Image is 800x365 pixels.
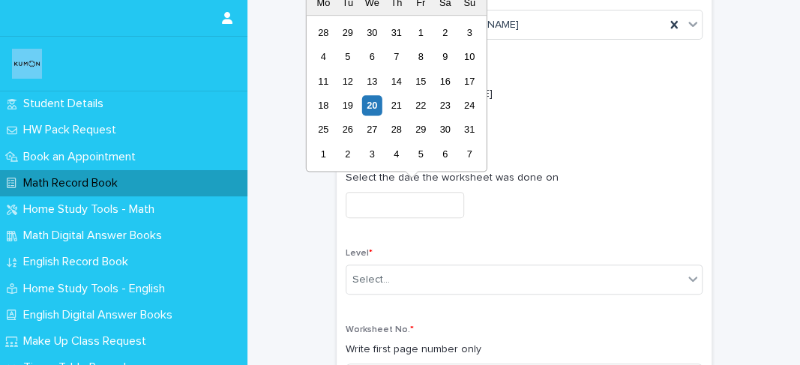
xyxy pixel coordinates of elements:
div: Choose Saturday, 23 August 2025 [435,95,455,115]
p: Write first page number only [346,342,703,358]
div: Choose Saturday, 9 August 2025 [435,46,455,67]
p: H [346,108,703,124]
span: Level [346,249,373,258]
div: Choose Tuesday, 12 August 2025 [337,71,358,91]
div: Choose Sunday, 31 August 2025 [459,120,479,140]
div: Choose Saturday, 16 August 2025 [435,71,455,91]
div: Choose Thursday, 21 August 2025 [386,95,406,115]
div: Choose Sunday, 10 August 2025 [459,46,479,67]
div: Choose Wednesday, 6 August 2025 [362,46,382,67]
p: Make Up Class Request [17,334,158,349]
div: Choose Monday, 18 August 2025 [313,95,334,115]
img: o6XkwfS7S2qhyeB9lxyF [12,49,42,79]
p: Student Details [17,97,115,111]
p: Math Record Book [17,176,130,190]
div: Choose Tuesday, 2 September 2025 [337,144,358,164]
div: Choose Friday, 1 August 2025 [411,22,431,43]
div: Choose Thursday, 14 August 2025 [386,71,406,91]
p: Select 'H' for [PERSON_NAME] [346,86,703,102]
div: Choose Friday, 22 August 2025 [411,95,431,115]
div: Choose Sunday, 7 September 2025 [459,144,479,164]
div: month 2025-08 [311,20,481,166]
div: Choose Wednesday, 3 September 2025 [362,144,382,164]
div: Choose Tuesday, 29 July 2025 [337,22,358,43]
p: English Digital Answer Books [17,308,184,322]
div: Choose Friday, 5 September 2025 [411,144,431,164]
div: Choose Tuesday, 19 August 2025 [337,95,358,115]
div: Choose Friday, 15 August 2025 [411,71,431,91]
div: Choose Monday, 25 August 2025 [313,120,334,140]
div: Choose Thursday, 7 August 2025 [386,46,406,67]
p: Math Digital Answer Books [17,229,174,243]
div: Choose Saturday, 6 September 2025 [435,144,455,164]
div: Choose Monday, 1 September 2025 [313,144,334,164]
div: Choose Sunday, 17 August 2025 [459,71,479,91]
div: Choose Sunday, 3 August 2025 [459,22,479,43]
div: Choose Saturday, 30 August 2025 [435,120,455,140]
div: Choose Monday, 28 July 2025 [313,22,334,43]
div: Choose Wednesday, 30 July 2025 [362,22,382,43]
p: Book an Appointment [17,150,148,164]
div: Choose Friday, 8 August 2025 [411,46,431,67]
div: Choose Thursday, 28 August 2025 [386,120,406,140]
div: Choose Thursday, 31 July 2025 [386,22,406,43]
div: Select... [352,272,390,288]
p: English Record Book [17,255,140,269]
div: Choose Wednesday, 13 August 2025 [362,71,382,91]
div: Choose Sunday, 24 August 2025 [459,95,479,115]
p: Select the date the worksheet was done on [346,170,703,186]
div: Choose Monday, 4 August 2025 [313,46,334,67]
span: Worksheet No. [346,325,414,334]
div: Choose Friday, 29 August 2025 [411,120,431,140]
p: Home Study Tools - Math [17,202,166,217]
div: Choose Tuesday, 5 August 2025 [337,46,358,67]
div: Choose Saturday, 2 August 2025 [435,22,455,43]
p: HW Pack Request [17,123,128,137]
div: Choose Wednesday, 27 August 2025 [362,120,382,140]
p: Home Study Tools - English [17,282,177,296]
div: Choose Thursday, 4 September 2025 [386,144,406,164]
div: Choose Tuesday, 26 August 2025 [337,120,358,140]
div: Choose Monday, 11 August 2025 [313,71,334,91]
div: Choose Wednesday, 20 August 2025 [362,95,382,115]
